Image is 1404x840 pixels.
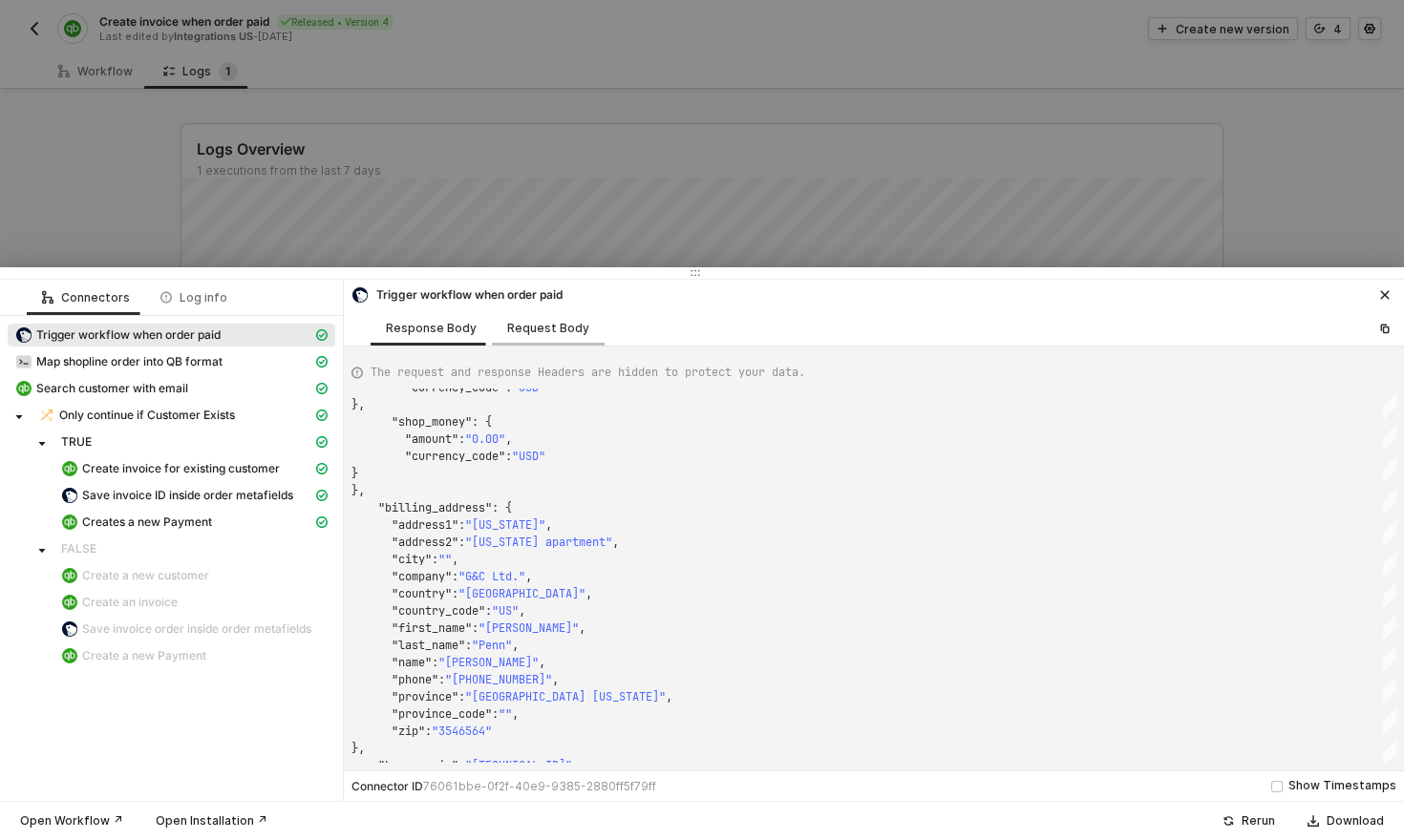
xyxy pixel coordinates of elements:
[452,586,458,601] span: :
[59,408,235,423] span: Only continue if Customer Exists
[16,327,32,343] img: integration-icon
[1223,815,1234,827] span: icon-success-page
[316,490,328,501] span: icon-cards
[690,267,701,279] span: icon-drag-indicator
[666,689,672,704] span: ,
[156,813,267,829] div: Open Installation ↗
[392,689,458,704] span: "province"
[392,535,458,550] span: "address2"
[8,350,335,373] span: Map shopline order into QB format
[316,516,328,528] span: icon-cards
[1327,813,1384,829] div: Download
[316,409,328,421] span: icon-cards
[405,449,505,464] span: "currency_code"
[8,809,136,832] button: Open Workflow ↗
[351,779,656,794] div: Connector ID
[371,364,805,381] span: The request and response Headers are hidden to protect your data.
[458,586,585,601] span: "[GEOGRAPHIC_DATA]"
[458,689,465,704] span: :
[499,706,512,722] span: ""
[458,517,465,533] span: :
[351,483,365,498] span: },
[378,758,458,773] span: "browser_ip"
[492,500,512,515] span: : {
[458,569,525,584] span: "G&C Ltd."
[351,466,358,481] span: }
[53,537,335,560] span: FALSE
[20,813,123,829] div: Open Workflow ↗
[386,321,477,336] div: Response Body
[612,535,619,550] span: ,
[1308,815,1319,827] span: icon-download
[438,655,539,670] span: "[PERSON_NAME]"
[1295,809,1396,832] button: Download
[423,779,656,793] span: 76061bbe-0f2f-40e9-9385-2880ff5f79ff
[452,552,458,567] span: ,
[1242,813,1275,829] div: Rerun
[8,324,335,346] span: Trigger workflow when order paid
[53,511,335,534] span: Creates a new Payment
[61,434,92,450] span: TRUE
[458,758,465,773] span: :
[53,564,335,587] span: Create a new customer
[432,724,492,739] span: "3546564"
[53,618,335,640] span: Save invoice order inside order metafields
[525,569,532,584] span: ,
[579,620,585,636] span: ,
[53,644,335,667] span: Create a new Payment
[36,354,223,369] span: Map shopline order into QB format
[82,595,178,610] span: Create an invoice
[16,381,32,396] img: integration-icon
[39,408,54,423] img: integration-icon
[392,552,432,567] span: "city"
[465,689,666,704] span: "[GEOGRAPHIC_DATA] [US_STATE]"
[82,568,209,583] span: Create a new customer
[62,648,77,663] img: integration-icon
[1379,289,1391,301] span: icon-close
[37,546,47,556] span: caret-down
[392,706,492,722] span: "province_code"
[62,488,77,503] img: integration-icon
[392,724,425,739] span: "zip"
[519,603,525,619] span: ,
[316,356,328,367] span: icon-cards
[392,638,465,653] span: "last_name"
[37,439,47,449] span: caret-down
[465,535,612,550] span: "[US_STATE] apartment"
[458,535,465,550] span: :
[392,586,452,601] span: "country"
[378,500,492,515] span: "billing_address"
[392,517,458,533] span: "address1"
[458,431,465,447] span: :
[492,706,499,722] span: :
[392,655,432,670] span: "name"
[465,431,505,447] span: "0.00"
[1210,809,1287,832] button: Rerun
[143,809,280,832] button: Open Installation ↗
[392,620,472,636] span: "first_name"
[552,672,559,687] span: ,
[316,383,328,394] span: icon-cards
[512,706,519,722] span: ,
[392,569,452,584] span: "company"
[352,287,368,303] img: integration-icon
[392,672,438,687] span: "phone"
[472,638,512,653] span: "Penn"
[53,484,335,507] span: Save invoice ID inside order metafields
[82,514,212,530] span: Creates a new Payment
[1379,323,1391,334] span: icon-copy-paste
[425,724,432,739] span: :
[405,431,458,447] span: "amount"
[539,655,545,670] span: ,
[53,457,335,480] span: Create invoice for existing customer
[392,414,472,430] span: "shop_money"
[1288,777,1396,795] div: Show Timestamps
[512,449,545,464] span: "USD"
[53,430,335,453] span: TRUE
[62,621,77,637] img: integration-icon
[351,286,563,304] div: Trigger workflow when order paid
[8,377,335,400] span: Search customer with email
[36,327,221,343] span: Trigger workflow when order paid
[82,461,280,476] span: Create invoice for existing customer
[485,603,492,619] span: :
